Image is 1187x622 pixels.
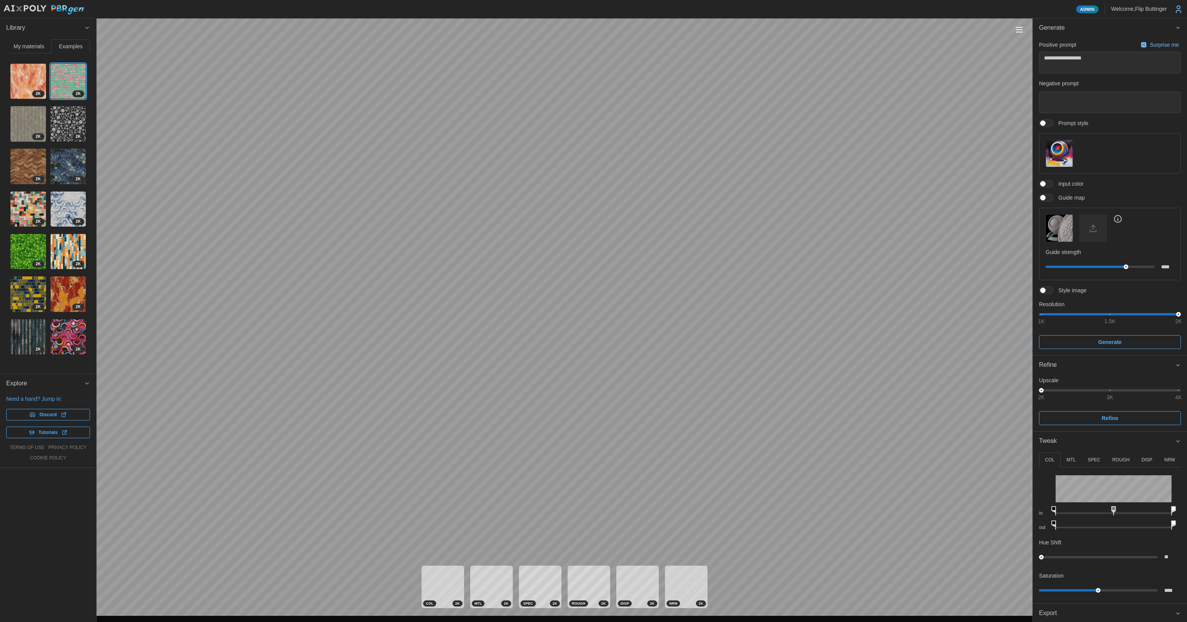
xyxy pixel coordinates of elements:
p: Surprise me [1150,41,1180,49]
p: Hue Shift [1039,539,1061,546]
span: 2 K [504,601,508,606]
button: Guide map [1046,214,1073,242]
span: Discord [39,409,57,420]
p: NRM [1164,457,1175,463]
a: A4Ip82XD3EJnSCKI0NXd2K [50,63,87,100]
span: 2 K [699,601,703,606]
span: MTL [474,601,482,606]
p: Negative prompt [1039,80,1181,87]
img: A4Ip82XD3EJnSCKI0NXd [51,64,86,99]
img: HoR2omZZLXJGORTLu1Xa [10,192,46,227]
p: Resolution [1039,300,1181,308]
span: Prompt style [1054,119,1088,127]
img: E0WDekRgOSM6MXRuYTC4 [51,234,86,269]
a: HoR2omZZLXJGORTLu1Xa2K [10,191,46,227]
a: Tutorials [6,427,90,438]
span: 2 K [601,601,606,606]
p: Saturation [1039,572,1064,580]
img: SqvTK9WxGY1p835nerRz [10,276,46,312]
p: Positive prompt [1039,41,1076,49]
div: Tweak [1033,451,1187,603]
span: 2 K [76,219,81,225]
p: Need a hand? Jump in: [6,395,90,403]
p: Welcome, Flip Buttinger [1111,5,1167,13]
span: 2 K [36,176,41,182]
img: Guide map [1046,215,1073,241]
span: 2 K [76,134,81,140]
a: rHikvvBoB3BgiCY53ZRV2K [50,106,87,142]
p: out [1039,524,1049,531]
span: 2 K [36,346,41,353]
button: Generate [1033,19,1187,37]
span: Style image [1054,286,1087,294]
span: 2 K [36,261,41,267]
span: Guide map [1054,194,1085,202]
p: DISP [1141,457,1152,463]
div: Generate [1033,37,1187,356]
p: SPEC [1088,457,1100,463]
img: xGfjer9ro03ZFYxz6oRE [10,149,46,184]
img: Hz2WzdisDSdMN9J5i1Bs [51,149,86,184]
span: Generate [1098,336,1122,349]
span: 2 K [76,304,81,310]
span: Explore [6,374,84,393]
a: privacy policy [48,444,87,451]
span: Generate [1039,19,1175,37]
p: Guide strength [1046,248,1174,256]
button: Generate [1039,335,1181,349]
span: My materials [14,44,44,49]
a: terms of use [10,444,44,451]
a: xFUu4JYEYTMgrsbqNkuZ2K [10,106,46,142]
a: CHIX8LGRgTTB8f7hNWti2K [50,319,87,355]
p: MTL [1066,457,1076,463]
span: NRM [669,601,677,606]
span: 2 K [36,219,41,225]
span: 2 K [650,601,655,606]
p: ROUGH [1112,457,1130,463]
a: VHlsLYLO2dYIXbUDQv9T2K [10,319,46,355]
button: Toggle viewport controls [1014,24,1025,35]
p: Upscale [1039,376,1181,384]
span: ROUGH [572,601,585,606]
img: rHikvvBoB3BgiCY53ZRV [51,106,86,142]
p: COL [1045,457,1054,463]
img: CHIX8LGRgTTB8f7hNWti [51,319,86,355]
p: in [1039,510,1049,517]
span: DISP [621,601,629,606]
a: PtnkfkJ0rlOgzqPVzBbq2K [50,276,87,312]
img: VHlsLYLO2dYIXbUDQv9T [10,319,46,355]
a: Discord [6,409,90,420]
a: BaNnYycJ0fHhekiD6q2s2K [50,191,87,227]
span: Tweak [1039,432,1175,451]
span: 2 K [36,91,41,97]
span: Admin [1080,6,1094,13]
img: xFUu4JYEYTMgrsbqNkuZ [10,106,46,142]
span: Tutorials [39,427,58,438]
button: Tweak [1033,432,1187,451]
div: Refine [1039,360,1175,370]
a: xGfjer9ro03ZFYxz6oRE2K [10,148,46,185]
button: Refine [1039,411,1181,425]
span: 2 K [553,601,557,606]
span: SPEC [523,601,533,606]
span: Library [6,19,84,37]
span: 2 K [455,601,460,606]
a: cookie policy [30,455,66,461]
button: Prompt style [1046,140,1073,167]
span: 2 K [76,176,81,182]
a: SqvTK9WxGY1p835nerRz2K [10,276,46,312]
img: PtnkfkJ0rlOgzqPVzBbq [51,276,86,312]
a: Hz2WzdisDSdMN9J5i1Bs2K [50,148,87,185]
span: 2 K [36,134,41,140]
a: E0WDekRgOSM6MXRuYTC42K [50,234,87,270]
span: Examples [59,44,83,49]
span: 2 K [76,346,81,353]
a: JRFGPhhRt5Yj1BDkBmTq2K [10,234,46,270]
button: Surprise me [1139,39,1181,50]
span: 2 K [36,304,41,310]
span: Input color [1054,180,1083,188]
a: x8yfbN4GTchSu5dOOcil2K [10,63,46,100]
img: AIxPoly PBRgen [3,5,84,15]
span: 2 K [76,91,81,97]
button: Refine [1033,356,1187,375]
